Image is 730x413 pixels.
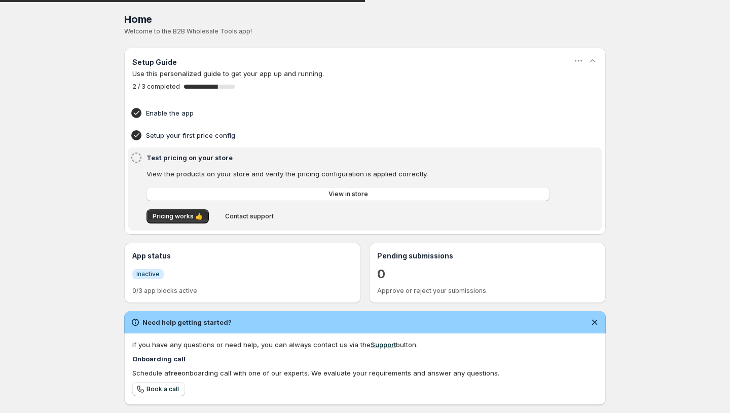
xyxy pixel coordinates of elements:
h3: App status [132,251,353,261]
span: Book a call [147,385,179,393]
a: Book a call [132,382,185,396]
button: Contact support [219,209,280,223]
h3: Setup Guide [132,57,177,67]
span: Contact support [225,212,274,220]
p: Welcome to the B2B Wholesale Tools app! [124,27,606,35]
span: Inactive [136,270,160,278]
h4: Setup your first price config [146,130,553,140]
span: View in store [328,190,368,198]
span: Pricing works 👍 [153,212,203,220]
button: Pricing works 👍 [147,209,209,223]
h3: Pending submissions [377,251,598,261]
p: 0/3 app blocks active [132,287,353,295]
h4: Onboarding call [132,354,598,364]
h4: Test pricing on your store [147,153,553,163]
button: Dismiss notification [588,315,602,329]
a: InfoInactive [132,269,164,279]
a: 0 [377,266,385,282]
span: 2 / 3 completed [132,83,180,91]
span: Home [124,13,152,25]
p: Use this personalized guide to get your app up and running. [132,68,598,79]
b: free [168,369,181,377]
button: View in store [147,187,550,201]
p: View the products on your store and verify the pricing configuration is applied correctly. [147,169,550,179]
p: Approve or reject your submissions [377,287,598,295]
a: Support [371,341,396,349]
div: Schedule a onboarding call with one of our experts. We evaluate your requirements and answer any ... [132,368,598,378]
div: If you have any questions or need help, you can always contact us via the button. [132,340,598,350]
h2: Need help getting started? [142,317,232,327]
h4: Enable the app [146,108,553,118]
